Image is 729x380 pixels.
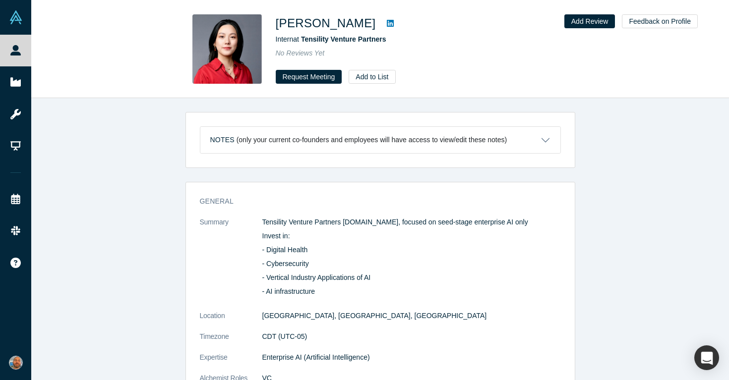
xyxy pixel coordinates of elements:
button: Request Meeting [276,70,342,84]
h3: Notes [210,135,235,145]
a: Tensility Venture Partners [301,35,386,43]
dt: Summary [200,217,262,311]
p: - Digital Health [262,245,561,255]
p: - AI infrastructure [262,286,561,297]
dt: Expertise [200,352,262,373]
p: Invest in: [262,231,561,241]
img: Aarlo Stone Fish's Account [9,356,23,370]
img: Alchemist Vault Logo [9,10,23,24]
dd: [GEOGRAPHIC_DATA], [GEOGRAPHIC_DATA], [GEOGRAPHIC_DATA] [262,311,561,321]
p: (only your current co-founders and employees will have access to view/edit these notes) [237,136,507,144]
h1: [PERSON_NAME] [276,14,376,32]
p: Tensility Venture Partners [DOMAIN_NAME], focused on seed-stage enterprise AI only [262,217,561,227]
button: Add Review [564,14,615,28]
p: - Vertical Industry Applications of AI [262,272,561,283]
span: Intern at [276,35,386,43]
dt: Timezone [200,331,262,352]
h3: General [200,196,547,207]
button: Add to List [349,70,395,84]
button: Feedback on Profile [622,14,698,28]
span: No Reviews Yet [276,49,325,57]
span: Enterprise AI (Artificial Intelligence) [262,353,370,361]
dd: CDT (UTC-05) [262,331,561,342]
img: Serena Kuang's Profile Image [192,14,262,84]
dt: Location [200,311,262,331]
p: - Cybersecurity [262,259,561,269]
button: Notes (only your current co-founders and employees will have access to view/edit these notes) [200,127,560,153]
